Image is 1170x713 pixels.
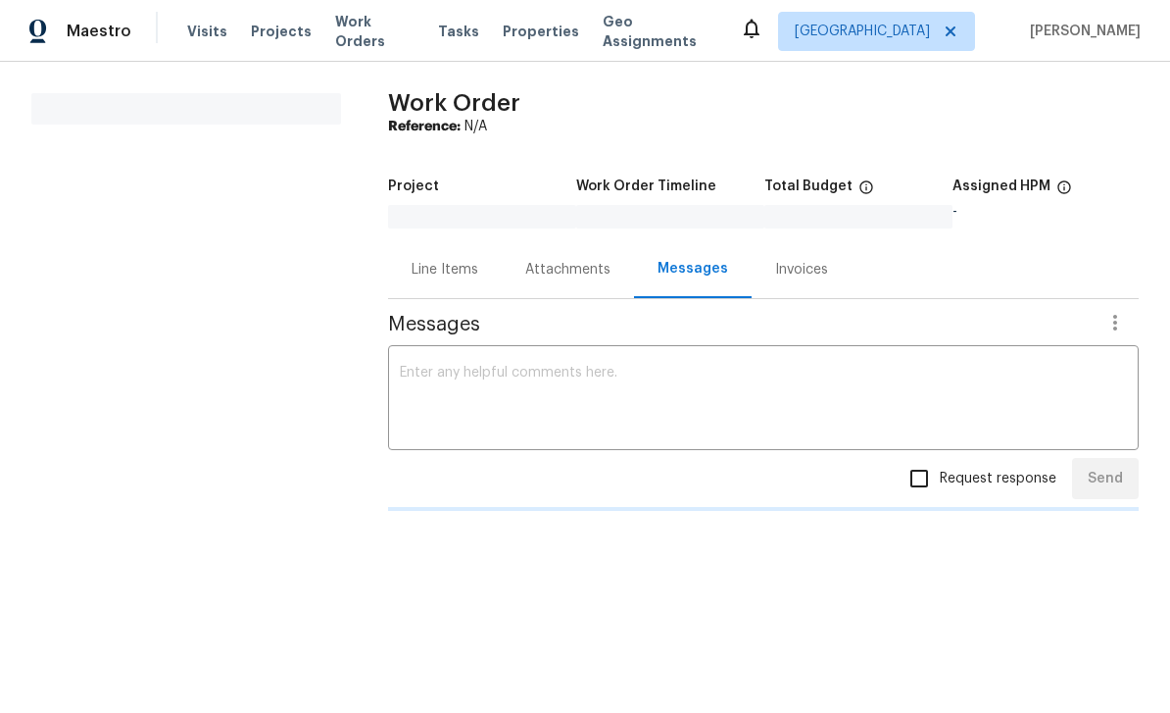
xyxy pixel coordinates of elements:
[388,315,1092,334] span: Messages
[67,22,131,41] span: Maestro
[576,179,716,193] h5: Work Order Timeline
[952,205,1139,219] div: -
[795,22,930,41] span: [GEOGRAPHIC_DATA]
[187,22,227,41] span: Visits
[388,179,439,193] h5: Project
[525,260,610,280] div: Attachments
[335,12,414,51] span: Work Orders
[1022,22,1141,41] span: [PERSON_NAME]
[952,179,1050,193] h5: Assigned HPM
[503,22,579,41] span: Properties
[940,469,1056,489] span: Request response
[858,179,874,205] span: The total cost of line items that have been proposed by Opendoor. This sum includes line items th...
[658,259,728,279] div: Messages
[438,25,479,38] span: Tasks
[388,117,1139,136] div: N/A
[603,12,716,51] span: Geo Assignments
[412,260,478,280] div: Line Items
[764,179,853,193] h5: Total Budget
[1056,179,1072,205] span: The hpm assigned to this work order.
[388,91,520,115] span: Work Order
[775,260,828,280] div: Invoices
[251,22,312,41] span: Projects
[388,120,461,133] b: Reference:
